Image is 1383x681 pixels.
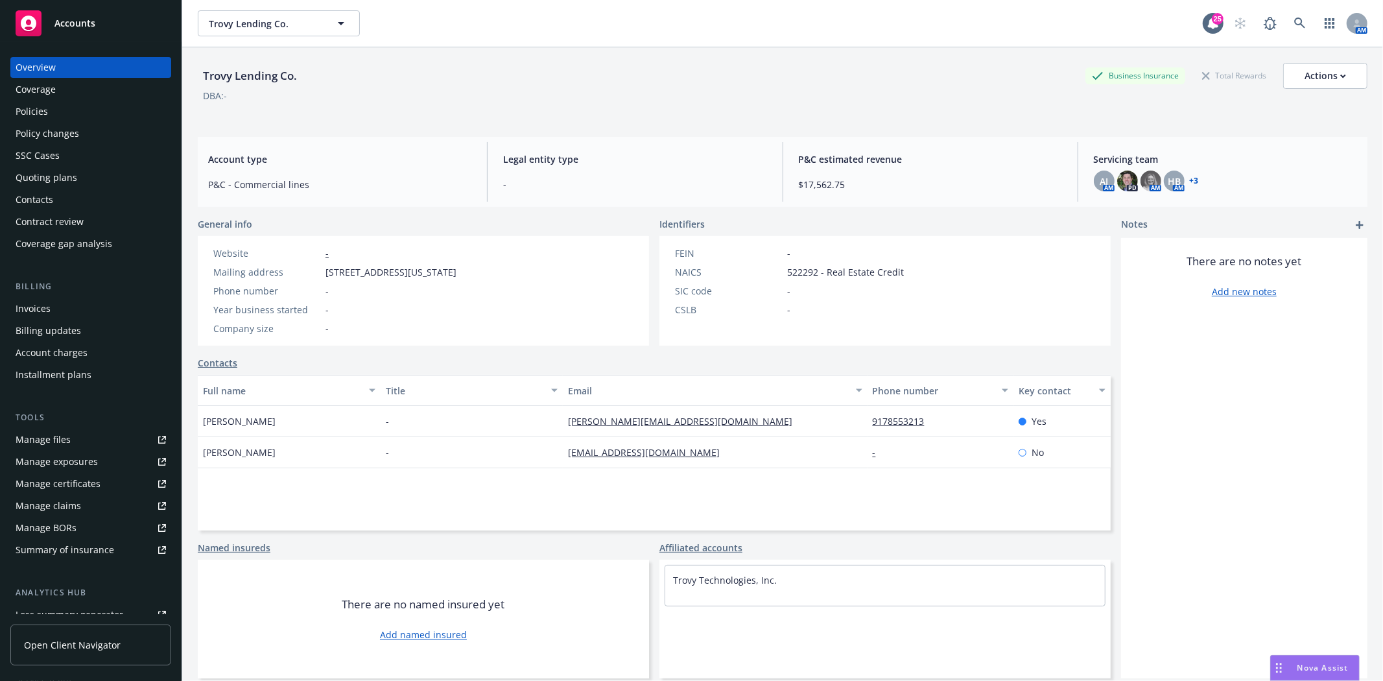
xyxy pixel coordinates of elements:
div: Quoting plans [16,167,77,188]
a: Accounts [10,5,171,42]
a: +3 [1190,177,1199,185]
a: Billing updates [10,320,171,341]
a: Policy changes [10,123,171,144]
span: - [386,446,389,459]
span: Manage exposures [10,451,171,472]
div: Full name [203,384,361,398]
a: Contacts [198,356,237,370]
span: - [325,284,329,298]
div: Tools [10,411,171,424]
div: Summary of insurance [16,540,114,560]
div: Account charges [16,342,88,363]
a: - [873,446,886,459]
a: [EMAIL_ADDRESS][DOMAIN_NAME] [568,446,730,459]
div: Policies [16,101,48,122]
div: DBA: - [203,89,227,102]
a: Manage files [10,429,171,450]
div: Installment plans [16,364,91,385]
span: Nova Assist [1297,662,1349,673]
a: 9178553213 [873,415,935,427]
div: Billing [10,280,171,293]
span: HB [1168,174,1181,188]
span: There are no notes yet [1187,254,1302,269]
span: - [325,303,329,317]
a: Policies [10,101,171,122]
div: Coverage [16,79,56,100]
div: Drag to move [1271,656,1287,680]
span: AJ [1100,174,1108,188]
span: P&C - Commercial lines [208,178,471,191]
div: Mailing address [213,265,320,279]
div: Contacts [16,189,53,210]
div: Analytics hub [10,586,171,599]
a: Loss summary generator [10,604,171,625]
a: SSC Cases [10,145,171,166]
span: Yes [1032,414,1046,428]
a: Trovy Technologies, Inc. [673,574,777,586]
span: - [787,284,790,298]
span: Servicing team [1094,152,1357,166]
a: - [325,247,329,259]
div: Policy changes [16,123,79,144]
a: Installment plans [10,364,171,385]
a: Manage claims [10,496,171,516]
a: Add named insured [380,628,467,641]
div: Year business started [213,303,320,317]
a: [PERSON_NAME][EMAIL_ADDRESS][DOMAIN_NAME] [568,415,803,427]
button: Phone number [868,375,1013,406]
a: Affiliated accounts [659,541,742,555]
a: Invoices [10,298,171,319]
span: Accounts [54,18,95,29]
img: photo [1117,171,1138,191]
span: Account type [208,152,471,166]
span: [PERSON_NAME] [203,414,276,428]
a: Start snowing [1227,10,1253,36]
div: Manage certificates [16,473,100,494]
a: Search [1287,10,1313,36]
span: No [1032,446,1044,459]
button: Actions [1283,63,1367,89]
button: Full name [198,375,381,406]
span: P&C estimated revenue [799,152,1062,166]
span: Trovy Lending Co. [209,17,321,30]
span: - [386,414,389,428]
button: Trovy Lending Co. [198,10,360,36]
div: 25 [1212,13,1223,25]
div: Manage claims [16,496,81,516]
div: Trovy Lending Co. [198,67,302,84]
div: Business Insurance [1085,67,1185,84]
span: Notes [1121,217,1148,233]
button: Key contact [1013,375,1111,406]
span: There are no named insured yet [342,597,505,612]
span: [PERSON_NAME] [203,446,276,459]
div: Phone number [213,284,320,298]
div: SIC code [675,284,782,298]
span: Identifiers [659,217,705,231]
span: $17,562.75 [799,178,1062,191]
a: Account charges [10,342,171,363]
span: - [325,322,329,335]
button: Title [381,375,563,406]
div: Coverage gap analysis [16,233,112,254]
div: Invoices [16,298,51,319]
div: Total Rewards [1196,67,1273,84]
div: CSLB [675,303,782,317]
div: Email [568,384,847,398]
a: Named insureds [198,541,270,555]
a: Coverage gap analysis [10,233,171,254]
div: Actions [1305,64,1346,88]
a: Contract review [10,211,171,232]
span: General info [198,217,252,231]
img: photo [1141,171,1161,191]
span: Legal entity type [503,152,766,166]
span: 522292 - Real Estate Credit [787,265,904,279]
a: Switch app [1317,10,1343,36]
div: Company size [213,322,320,335]
span: Open Client Navigator [24,638,121,652]
a: Add new notes [1212,285,1277,298]
div: Manage exposures [16,451,98,472]
a: Report a Bug [1257,10,1283,36]
a: Manage BORs [10,518,171,538]
a: Overview [10,57,171,78]
div: Title [386,384,544,398]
